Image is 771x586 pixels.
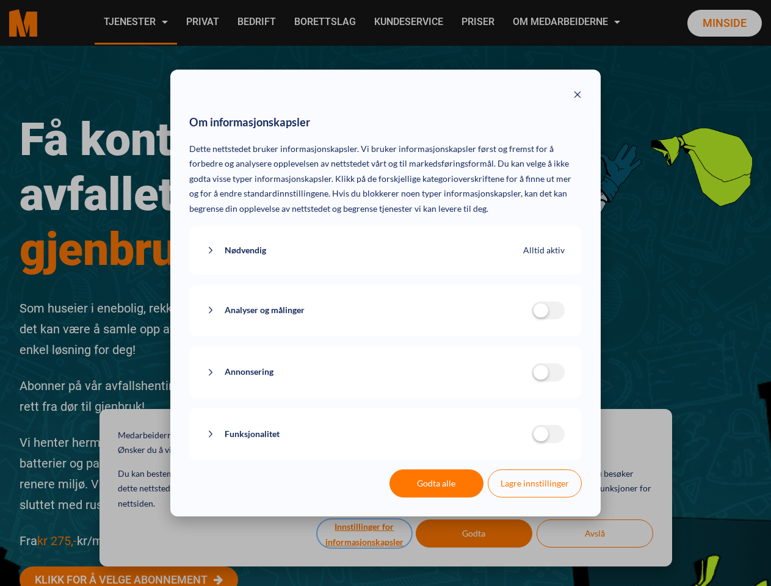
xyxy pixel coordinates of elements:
[523,243,565,258] span: Alltid aktiv
[225,364,273,380] span: Annonsering
[189,113,310,132] span: Om informasjonskapsler
[573,89,582,104] button: Close modal
[389,469,483,497] button: Godta alle
[206,427,532,442] button: Funksjonalitet
[225,427,280,442] span: Funksjonalitet
[488,469,582,497] button: Lagre innstillinger
[225,243,266,258] span: Nødvendig
[206,364,532,380] button: Annonsering
[206,303,532,318] button: Analyser og målinger
[206,243,523,258] button: Nødvendig
[225,303,305,318] span: Analyser og målinger
[189,142,582,217] p: Dette nettstedet bruker informasjonskapsler. Vi bruker informasjonskapsler først og fremst for å ...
